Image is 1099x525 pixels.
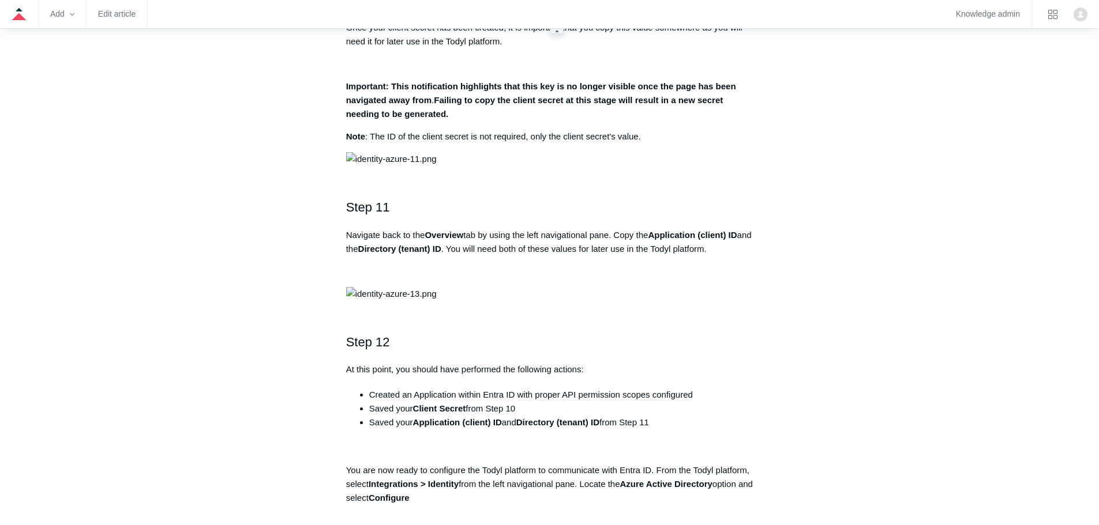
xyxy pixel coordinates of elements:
[346,463,753,505] p: You are now ready to configure the Todyl platform to communicate with Entra ID. From the Todyl pl...
[346,197,753,217] h2: Step 11
[346,362,753,376] p: At this point, you should have performed the following actions:
[358,244,441,254] strong: Directory (tenant) ID
[346,287,437,301] img: identity-azure-13.png
[346,95,723,119] strong: Failing to copy the client secret at this stage will result in a new secret needing to be generated.
[346,21,753,48] p: Once your client secret has been created, it is important that you copy this value somewhere as y...
[50,11,74,17] zd-hc-trigger: Add
[648,230,737,240] strong: Application (client) ID
[346,332,753,352] h2: Step 12
[346,131,365,141] strong: Note
[425,230,463,240] strong: Overview
[369,479,459,489] strong: Integrations > Identity
[346,228,753,256] p: Navigate back to the tab by using the left navigational pane. Copy the and the . You will need bo...
[1074,7,1087,21] zd-hc-trigger: Click your profile icon to open the profile menu
[346,152,437,166] img: identity-azure-11.png
[369,402,753,416] li: Saved your from Step 10
[369,388,753,402] li: Created an Application within Entra ID with proper API permission scopes configured
[346,130,753,143] p: : The ID of the client secret is not required, only the client secret's value.
[346,80,753,121] p: .
[516,417,599,427] strong: Directory (tenant) ID
[369,416,753,429] li: Saved your and from Step 11
[1074,7,1087,21] img: user avatar
[550,28,564,34] zd-hc-resizer: Guide navigation
[98,11,136,17] a: Edit article
[413,403,466,413] strong: Client Secret
[413,417,502,427] strong: Application (client) ID
[620,479,712,489] strong: Azure Active Directory
[956,11,1020,17] a: Knowledge admin
[369,493,410,503] strong: Configure
[346,81,736,105] strong: Important: This notification highlights that this key is no longer visible once the page has been...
